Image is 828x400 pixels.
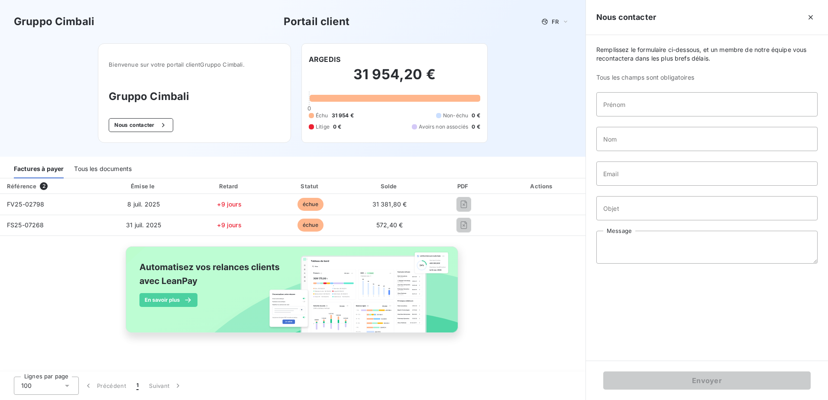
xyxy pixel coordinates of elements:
button: Précédent [79,377,131,395]
div: Référence [7,183,36,190]
span: Avoirs non associés [419,123,468,131]
h3: Gruppo Cimbali [109,89,280,104]
button: Envoyer [603,371,811,390]
span: 1 [136,381,139,390]
span: 572,40 € [376,221,403,229]
span: +9 jours [217,221,241,229]
span: FS25-07268 [7,221,44,229]
span: +9 jours [217,200,241,208]
h6: ARGEDIS [309,54,340,65]
span: 0 € [472,112,480,119]
div: Factures à payer [14,160,64,178]
span: Échu [316,112,328,119]
span: FV25-02798 [7,200,45,208]
div: PDF [430,182,497,190]
h2: 31 954,20 € [309,66,480,92]
div: Actions [501,182,584,190]
span: 2 [40,182,48,190]
span: 0 € [472,123,480,131]
button: Nous contacter [109,118,173,132]
span: Litige [316,123,330,131]
h3: Portail client [284,14,349,29]
button: 1 [131,377,144,395]
div: Statut [272,182,349,190]
input: placeholder [596,161,818,186]
img: banner [118,241,468,348]
input: placeholder [596,92,818,116]
span: échue [298,198,323,211]
div: Émise le [101,182,187,190]
span: Tous les champs sont obligatoires [596,73,818,82]
input: placeholder [596,127,818,151]
span: échue [298,219,323,232]
span: Remplissez le formulaire ci-dessous, et un membre de notre équipe vous recontactera dans les plus... [596,45,818,63]
span: 31 954 € [332,112,354,119]
span: Non-échu [443,112,468,119]
input: placeholder [596,196,818,220]
span: 31 381,80 € [372,200,407,208]
button: Suivant [144,377,188,395]
span: 31 juil. 2025 [126,221,161,229]
h5: Nous contacter [596,11,656,23]
span: Bienvenue sur votre portail client Gruppo Cimbali . [109,61,280,68]
span: 0 [307,105,311,112]
span: 0 € [333,123,341,131]
div: Solde [352,182,427,190]
span: FR [552,18,559,25]
div: Tous les documents [74,160,132,178]
span: 8 juil. 2025 [127,200,160,208]
div: Retard [190,182,268,190]
span: 100 [21,381,32,390]
h3: Gruppo Cimbali [14,14,94,29]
